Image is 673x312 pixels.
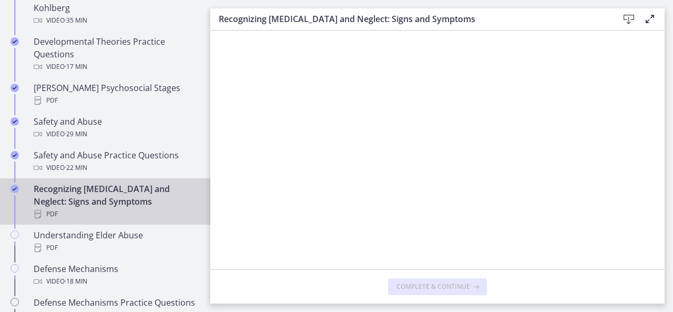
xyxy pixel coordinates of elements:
[11,151,19,159] i: Completed
[34,275,198,288] div: Video
[388,278,487,295] button: Complete & continue
[34,162,198,174] div: Video
[396,283,470,291] span: Complete & continue
[65,61,87,73] span: · 17 min
[11,37,19,46] i: Completed
[65,275,87,288] span: · 18 min
[34,128,198,140] div: Video
[65,162,87,174] span: · 22 min
[34,208,198,220] div: PDF
[34,14,198,27] div: Video
[219,13,601,25] h3: Recognizing [MEDICAL_DATA] and Neglect: Signs and Symptoms
[65,14,87,27] span: · 35 min
[11,117,19,126] i: Completed
[34,82,198,107] div: [PERSON_NAME] Psychosocial Stages
[11,185,19,193] i: Completed
[34,229,198,254] div: Understanding Elder Abuse
[34,149,198,174] div: Safety and Abuse Practice Questions
[11,84,19,92] i: Completed
[34,35,198,73] div: Developmental Theories Practice Questions
[34,263,198,288] div: Defense Mechanisms
[34,241,198,254] div: PDF
[34,94,198,107] div: PDF
[34,183,198,220] div: Recognizing [MEDICAL_DATA] and Neglect: Signs and Symptoms
[34,115,198,140] div: Safety and Abuse
[65,128,87,140] span: · 29 min
[34,61,198,73] div: Video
